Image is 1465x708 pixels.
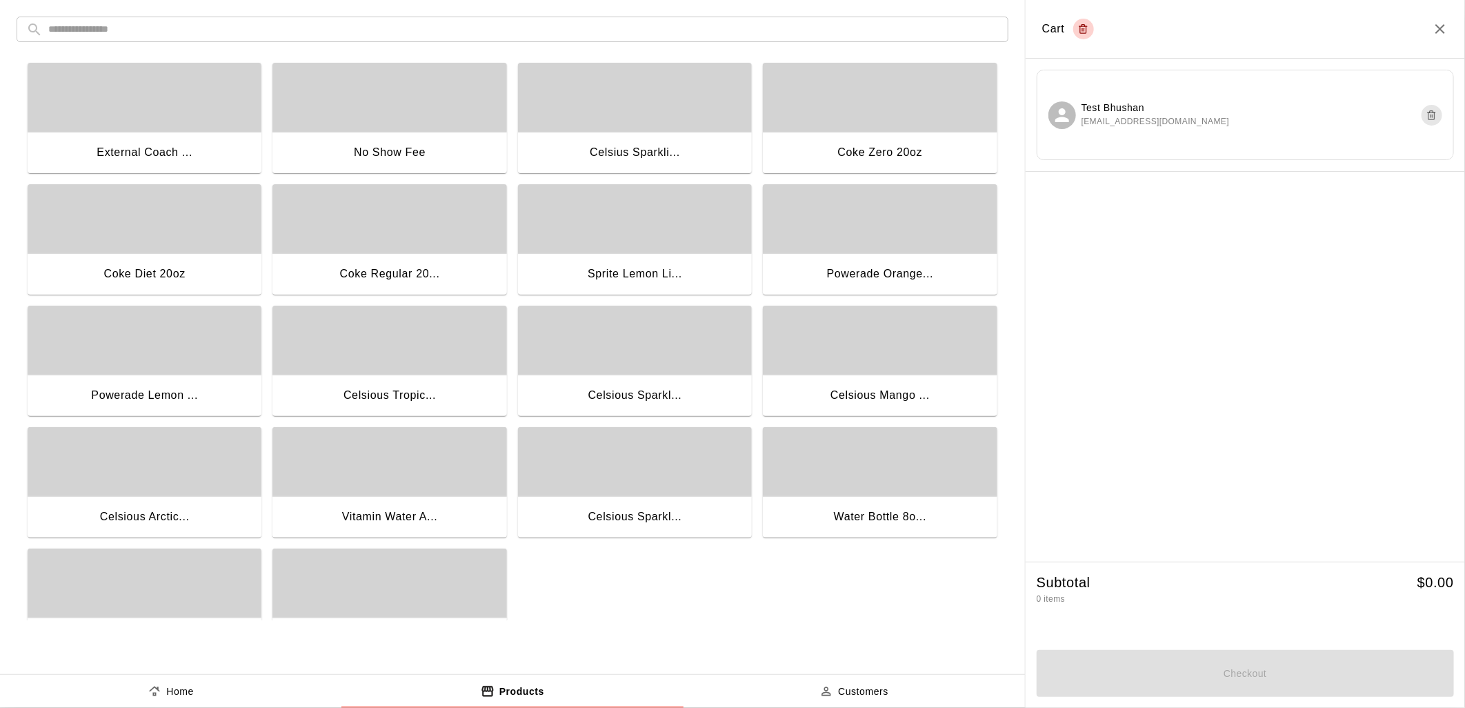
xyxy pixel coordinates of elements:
[28,184,261,297] button: Coke Diet 20oz
[104,265,186,283] div: Coke Diet 20oz
[838,144,923,161] div: Coke Zero 20oz
[91,386,198,404] div: Powerade Lemon ...
[588,265,682,283] div: Sprite Lemon Li...
[499,685,544,699] p: Products
[518,427,752,540] button: Celsious Sparkl...
[1417,573,1454,592] h5: $ 0.00
[588,386,682,404] div: Celsious Sparkl...
[763,63,997,176] button: Coke Zero 20oz
[343,386,436,404] div: Celsious Tropic...
[1037,573,1090,592] h5: Subtotal
[518,184,752,297] button: Sprite Lemon Li...
[518,306,752,419] button: Celsious Sparkl...
[97,144,192,161] div: External Coach ...
[1073,19,1094,39] button: Empty cart
[272,184,506,297] button: Coke Regular 20...
[1422,105,1442,126] button: Remove customer
[272,427,506,540] button: Vitamin Water A...
[1432,21,1448,37] button: Close
[1042,19,1094,39] div: Cart
[1037,594,1065,604] span: 0 items
[28,306,261,419] button: Powerade Lemon ...
[1082,101,1230,115] p: Test Bhushan
[28,63,261,176] button: External Coach ...
[763,184,997,297] button: Powerade Orange...
[763,306,997,419] button: Celsious Mango ...
[830,386,930,404] div: Celsious Mango ...
[342,508,438,526] div: Vitamin Water A...
[28,427,261,540] button: Celsious Arctic...
[100,508,190,526] div: Celsious Arctic...
[838,685,888,699] p: Customers
[834,508,927,526] div: Water Bottle 8o...
[590,144,680,161] div: Celsius Sparkli...
[340,265,440,283] div: Coke Regular 20...
[1082,115,1230,129] span: [EMAIL_ADDRESS][DOMAIN_NAME]
[272,63,506,176] button: No Show Fee
[518,63,752,176] button: Celsius Sparkli...
[763,427,997,540] button: Water Bottle 8o...
[827,265,934,283] div: Powerade Orange...
[272,549,506,662] button: Day-Pass
[272,306,506,419] button: Celsious Tropic...
[588,508,682,526] div: Celsious Sparkl...
[166,685,194,699] p: Home
[28,549,261,662] button: Bowling Machine
[354,144,426,161] div: No Show Fee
